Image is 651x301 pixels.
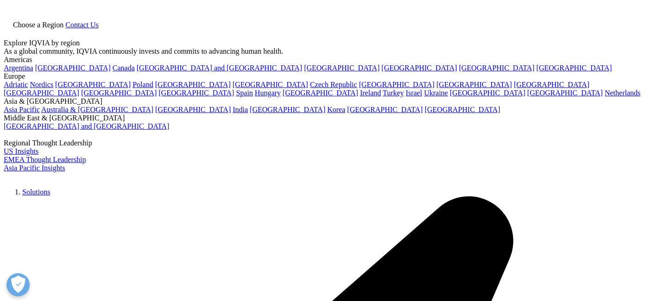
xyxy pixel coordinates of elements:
a: [GEOGRAPHIC_DATA] [450,89,525,97]
a: [GEOGRAPHIC_DATA] [155,106,231,113]
a: [GEOGRAPHIC_DATA] [158,89,234,97]
a: [GEOGRAPHIC_DATA] [514,81,589,88]
a: [GEOGRAPHIC_DATA] and [GEOGRAPHIC_DATA] [137,64,302,72]
a: Hungary [255,89,281,97]
div: Asia & [GEOGRAPHIC_DATA] [4,97,647,106]
a: [GEOGRAPHIC_DATA] [527,89,603,97]
a: [GEOGRAPHIC_DATA] [425,106,500,113]
a: [GEOGRAPHIC_DATA] [81,89,157,97]
a: Solutions [22,188,50,196]
a: Korea [327,106,345,113]
a: US Insights [4,147,38,155]
a: [GEOGRAPHIC_DATA] [347,106,423,113]
div: Europe [4,72,647,81]
a: Spain [236,89,253,97]
a: Ireland [360,89,381,97]
a: [GEOGRAPHIC_DATA] [304,64,379,72]
a: [GEOGRAPHIC_DATA] [537,64,612,72]
a: Canada [113,64,135,72]
a: EMEA Thought Leadership [4,156,86,163]
div: Middle East & [GEOGRAPHIC_DATA] [4,114,647,122]
a: Czech Republic [310,81,357,88]
a: [GEOGRAPHIC_DATA] [55,81,131,88]
a: Nordics [30,81,53,88]
div: As a global community, IQVIA continuously invests and commits to advancing human health. [4,47,647,56]
a: [GEOGRAPHIC_DATA] [35,64,111,72]
button: Open Preferences [6,273,30,296]
a: India [233,106,248,113]
a: Ukraine [424,89,448,97]
a: Contact Us [65,21,99,29]
a: [GEOGRAPHIC_DATA] and [GEOGRAPHIC_DATA] [4,122,169,130]
a: [GEOGRAPHIC_DATA] [283,89,358,97]
a: [GEOGRAPHIC_DATA] [4,89,79,97]
a: Australia & [GEOGRAPHIC_DATA] [41,106,153,113]
a: [GEOGRAPHIC_DATA] [459,64,535,72]
a: [GEOGRAPHIC_DATA] [359,81,435,88]
div: Americas [4,56,647,64]
a: Asia Pacific [4,106,40,113]
a: Turkey [383,89,404,97]
a: [GEOGRAPHIC_DATA] [250,106,325,113]
a: [GEOGRAPHIC_DATA] [155,81,231,88]
a: [GEOGRAPHIC_DATA] [233,81,308,88]
span: Choose a Region [13,21,63,29]
a: Poland [133,81,153,88]
a: Adriatic [4,81,28,88]
a: Argentina [4,64,33,72]
a: Netherlands [605,89,640,97]
a: [GEOGRAPHIC_DATA] [381,64,457,72]
div: Explore IQVIA by region [4,39,647,47]
a: Israel [406,89,423,97]
div: Regional Thought Leadership [4,139,647,147]
a: Asia Pacific Insights [4,164,65,172]
a: [GEOGRAPHIC_DATA] [436,81,512,88]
